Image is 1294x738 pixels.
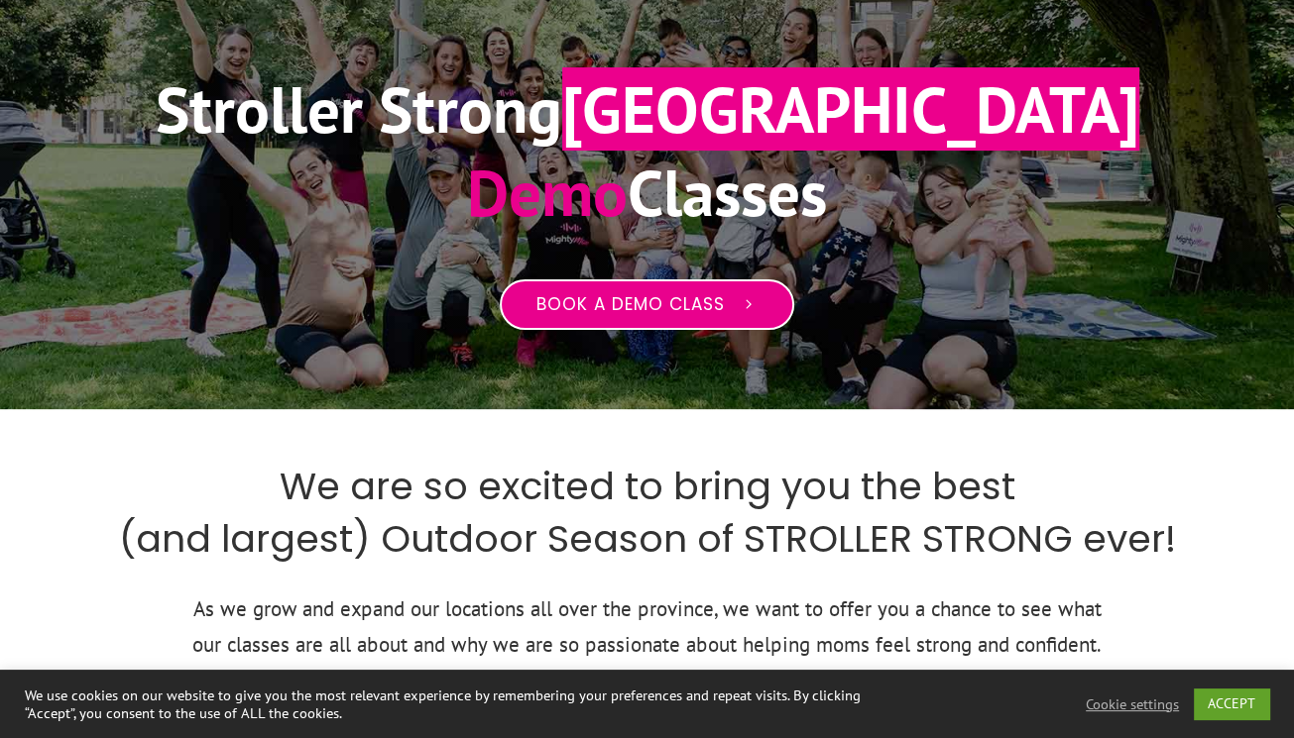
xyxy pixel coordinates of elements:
span: [GEOGRAPHIC_DATA] [562,67,1139,151]
span: Demo [467,151,628,234]
a: Cookie settings [1086,695,1179,713]
h1: Stroller Strong Classes [156,67,1139,259]
a: Book a Demo Class [500,279,794,331]
font: We are so excited to bring you the best [280,460,1015,512]
span: Book a Demo Class [536,294,725,316]
font: (and largest) Outdoor Season of STROLLER STRONG ever! [119,512,1176,565]
font: As we grow and expand our locations all over the province, we want to offer you a chance to see w... [192,595,1102,659]
div: We use cookies on our website to give you the most relevant experience by remembering your prefer... [25,686,896,722]
a: ACCEPT [1194,688,1269,719]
